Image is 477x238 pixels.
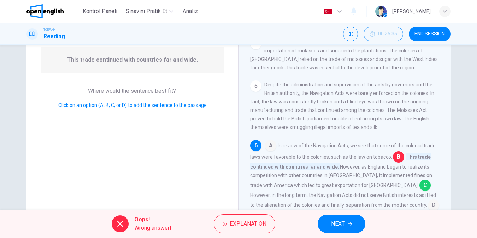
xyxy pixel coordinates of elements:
[250,164,432,188] span: However, as England began to realize its competition with other countries in [GEOGRAPHIC_DATA], i...
[43,27,55,32] span: TOEFL®
[123,5,176,18] button: Sınavını Pratik Et
[250,143,436,160] span: In review of the Navigation Acts, we see that some of the colonial trade laws were favorable to t...
[392,7,431,16] div: [PERSON_NAME]
[134,224,171,232] span: Wrong answer!
[58,102,207,108] span: Click on an option (A, B, C, or D) to add the sentence to the passage
[134,215,171,224] span: Oops!
[183,7,198,16] span: Analiz
[343,27,358,41] div: Mute
[26,4,80,18] a: OpenEnglish logo
[214,214,275,233] button: Explanation
[331,219,345,229] span: NEXT
[43,32,65,41] h1: Reading
[250,80,261,92] div: 5
[409,27,450,41] button: END SESSION
[378,31,397,37] span: 00:25:35
[250,140,261,151] div: 6
[414,31,445,37] span: END SESSION
[375,6,387,17] img: Profile picture
[230,219,266,229] span: Explanation
[265,140,276,151] span: A
[318,215,365,233] button: NEXT
[324,9,332,14] img: tr
[428,199,439,211] span: D
[419,180,431,191] span: C
[393,151,404,163] span: B
[364,27,403,41] button: 00:25:35
[250,82,434,130] span: Despite the administration and supervision of the acts by governors and the British authority, th...
[126,7,167,16] span: Sınavını Pratik Et
[364,27,403,41] div: Hide
[67,56,198,64] span: This trade continued with countries far and wide.
[80,5,120,18] button: Kontrol Paneli
[26,4,64,18] img: OpenEnglish logo
[179,5,202,18] button: Analiz
[83,7,117,16] span: Kontrol Paneli
[250,192,436,208] span: However, in the long term, the Navigation Acts did not serve British interests as it led to the a...
[88,87,177,94] span: Where would the sentence best fit?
